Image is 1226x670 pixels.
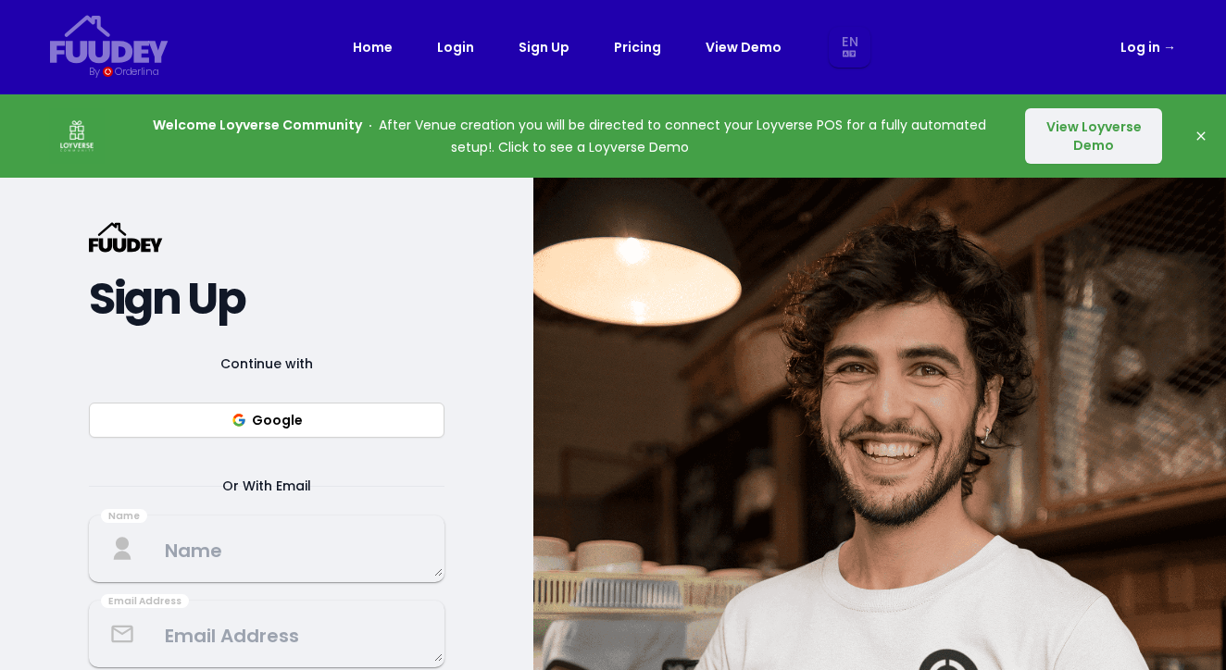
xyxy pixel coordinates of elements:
[614,36,661,58] a: Pricing
[101,509,147,524] div: Name
[1163,38,1176,56] span: →
[101,594,189,609] div: Email Address
[1120,36,1176,58] a: Log in
[115,64,158,80] div: Orderlina
[141,114,998,158] p: After Venue creation you will be directed to connect your Loyverse POS for a fully automated setu...
[89,64,99,80] div: By
[198,353,335,375] span: Continue with
[200,475,333,497] span: Or With Email
[437,36,474,58] a: Login
[1025,108,1162,164] button: View Loyverse Demo
[50,15,169,64] svg: {/* Added fill="currentColor" here */} {/* This rectangle defines the background. Its explicit fi...
[519,36,569,58] a: Sign Up
[89,282,444,316] h2: Sign Up
[706,36,782,58] a: View Demo
[153,116,362,134] strong: Welcome Loyverse Community
[89,403,444,438] button: Google
[353,36,393,58] a: Home
[89,222,163,253] svg: {/* Added fill="currentColor" here */} {/* This rectangle defines the background. Its explicit fi...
